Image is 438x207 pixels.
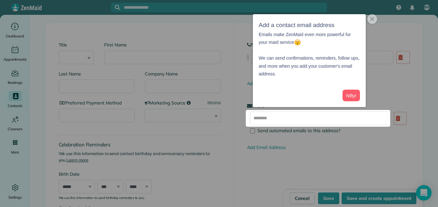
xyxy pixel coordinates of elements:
button: close, [367,14,377,24]
button: Nifty! [343,90,360,102]
p: We can send confirmations, reminders, follow ups, and more when you add your customer's email add... [259,46,360,78]
div: Add a contact email addressEmails make ZenMaid even more powerful for your maid service We can se... [253,14,366,107]
h3: Add a contact email address [259,20,360,31]
img: :open_mouth: [294,39,301,46]
p: Emails make ZenMaid even more powerful for your maid service [259,31,360,46]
